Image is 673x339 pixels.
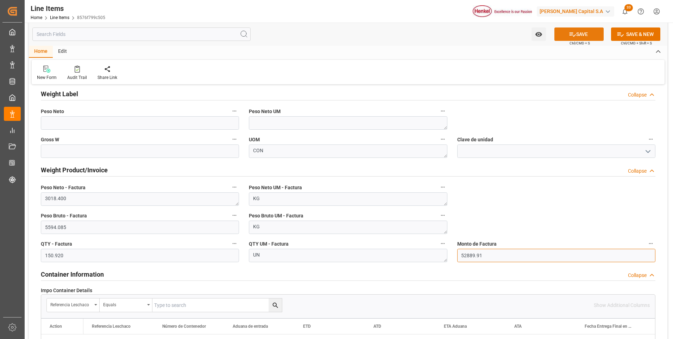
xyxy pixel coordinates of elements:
[444,324,467,329] span: ETA Aduana
[628,167,647,175] div: Collapse
[514,324,522,329] span: ATA
[67,74,87,81] div: Audit Trail
[438,135,447,144] button: UOM
[646,239,655,248] button: Monto de Factura
[633,4,649,19] button: Help Center
[537,5,617,18] button: [PERSON_NAME] Capital S.A
[41,89,78,99] h2: Weight Label
[457,240,497,248] span: Monto de Factura
[233,324,268,329] span: Aduana de entrada
[50,300,92,308] div: Referencia Leschaco
[37,74,57,81] div: New Form
[473,5,532,18] img: Henkel%20logo.jpg_1689854090.jpg
[554,27,604,41] button: SAVE
[628,91,647,99] div: Collapse
[98,74,117,81] div: Share Link
[50,15,69,20] a: Line Items
[438,183,447,192] button: Peso Neto UM - Factura
[537,6,614,17] div: [PERSON_NAME] Capital S.A
[269,298,282,312] button: search button
[162,324,206,329] span: Número de Contenedor
[41,240,72,248] span: QTY - Factura
[611,27,660,41] button: SAVE & NEW
[628,272,647,279] div: Collapse
[92,324,131,329] span: Referencia Leschaco
[41,192,239,206] textarea: 3018.400
[438,106,447,116] button: Peso Neto UM
[249,249,447,262] textarea: UN
[230,135,239,144] button: Gross W
[249,144,447,158] textarea: CON
[152,298,282,312] input: Type to search
[249,221,447,234] textarea: KG
[642,146,653,157] button: open menu
[438,239,447,248] button: QTY UM - Factura
[100,298,152,312] button: open menu
[617,4,633,19] button: show 33 new notifications
[249,240,289,248] span: QTY UM - Factura
[32,27,251,41] input: Search Fields
[41,287,92,294] span: Impo Container Details
[41,184,86,191] span: Peso Neto - Factura
[570,41,590,46] span: Ctrl/CMD + S
[41,136,59,143] span: Gross W
[624,4,633,11] span: 33
[646,135,655,144] button: Clave de unidad
[103,300,145,308] div: Equals
[29,46,53,58] div: Home
[249,136,260,143] span: UOM
[31,15,42,20] a: Home
[230,211,239,220] button: Peso Bruto - Factura
[230,239,239,248] button: QTY - Factura
[249,108,281,115] span: Peso Neto UM
[230,106,239,116] button: Peso Neto
[41,212,87,220] span: Peso Bruto - Factura
[41,165,108,175] h2: Weight Product/Invoice
[50,324,62,329] div: Action
[249,192,447,206] textarea: KG
[41,108,64,115] span: Peso Neto
[249,184,302,191] span: Peso Neto UM - Factura
[47,298,100,312] button: open menu
[31,3,105,14] div: Line Items
[457,136,493,143] span: Clave de unidad
[585,324,632,329] span: Fecha Entrega Final en [GEOGRAPHIC_DATA]
[249,212,303,220] span: Peso Bruto UM - Factura
[53,46,72,58] div: Edit
[230,183,239,192] button: Peso Neto - Factura
[303,324,311,329] span: ETD
[373,324,381,329] span: ATD
[621,41,652,46] span: Ctrl/CMD + Shift + S
[41,270,104,279] h2: Container Information
[438,211,447,220] button: Peso Bruto UM - Factura
[532,27,546,41] button: open menu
